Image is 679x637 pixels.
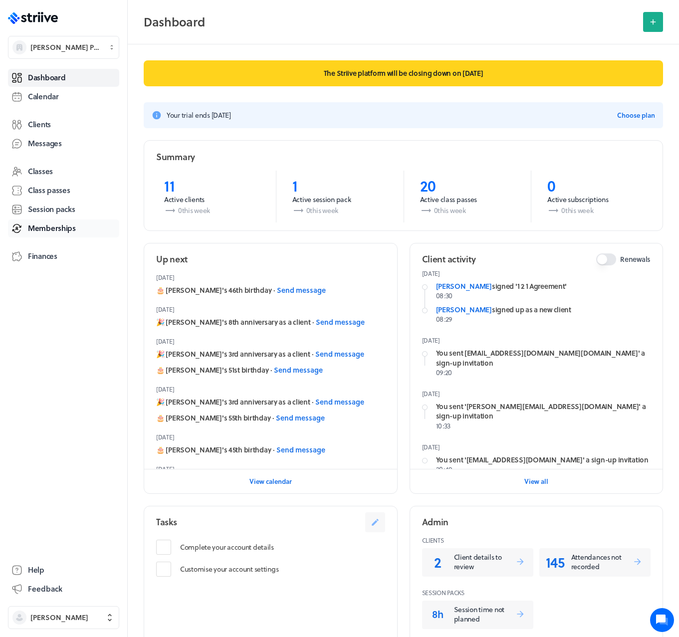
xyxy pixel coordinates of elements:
iframe: gist-messenger-bubble-iframe [650,608,674,632]
a: Classes [8,163,119,181]
p: Active session pack [292,195,388,205]
a: [PERSON_NAME] [436,281,492,291]
a: Session packs [8,201,119,218]
h2: Admin [422,516,449,528]
p: 0 this week [292,205,388,216]
p: [DATE] [422,390,651,398]
p: 0 this week [547,205,643,216]
p: 11 [164,177,260,195]
span: Messages [28,138,62,149]
a: Class passes [8,182,119,200]
a: 0Active subscriptions0this week [531,171,659,222]
header: [DATE] [156,461,385,477]
p: 08:30 [436,291,651,301]
p: 10:33 [436,421,651,431]
button: Send message [316,317,365,327]
div: You sent '[EMAIL_ADDRESS][DOMAIN_NAME]' a sign-up invitation [436,455,651,465]
a: 11Active clients0this week [148,171,276,222]
h2: Tasks [156,516,177,528]
a: 20Active class passes0this week [404,171,531,222]
h2: Summary [156,151,195,163]
p: [DATE] [422,269,651,277]
button: [PERSON_NAME] Personal Training [8,36,119,59]
h2: Recent conversations [17,109,161,118]
a: Clients [8,116,119,134]
div: signed '1 2 1 Agreement' [436,281,651,291]
span: · [273,285,275,295]
span: Class passes [28,185,70,196]
p: Complete your account details [180,542,274,552]
span: · [312,349,313,359]
h3: Your trial ends [DATE] [167,110,617,120]
div: 🎂 [PERSON_NAME]'s 51st birthday [156,365,385,375]
p: [DATE] [422,336,651,344]
span: Finances [28,251,57,261]
button: Renewals [596,253,616,265]
button: Feedback [8,580,119,598]
a: Finances [8,247,119,265]
span: Choose plan [617,111,655,120]
p: Customise your account settings [180,564,278,574]
a: 1Active session pack0this week [276,171,404,222]
p: 1 [292,177,388,195]
p: 20:49 [436,464,651,474]
button: Send message [315,349,364,359]
span: Session packs [28,204,75,214]
span: Memberships [28,223,76,233]
span: [PERSON_NAME] Personal Training [30,42,103,52]
header: [DATE] [156,381,385,397]
span: Calendar [28,91,59,102]
span: · [272,413,274,423]
p: The Striive platform will be closing down on [DATE] [144,60,663,86]
p: 20 [420,177,515,195]
a: [PERSON_NAME] [436,304,492,315]
h2: Client activity [422,253,476,265]
p: [DATE] [422,443,651,451]
button: Send message [276,413,325,423]
p: 09:20 [436,368,651,378]
div: 🎂 [PERSON_NAME]'s 55th birthday [156,413,385,423]
h2: Up next [156,253,188,265]
div: 🎂 [PERSON_NAME]'s 46th birthday [156,285,385,295]
span: [PERSON_NAME] [30,613,88,623]
span: Dashboard [28,72,65,83]
header: Clients [422,532,651,548]
p: 0 [547,177,643,195]
a: 2Client details to review [422,548,533,577]
p: 0 this week [420,205,515,216]
button: Send message [277,285,326,295]
span: · [270,365,272,375]
button: Send message [276,445,325,455]
header: Session Packs [422,585,651,601]
p: 08:29 [436,314,651,324]
button: Send message [274,365,323,375]
p: Client details to review [454,552,515,572]
span: · [312,397,313,407]
h2: We're here to help. Ask us anything! [15,59,185,91]
header: [DATE] [156,269,385,285]
p: Active clients [164,195,260,205]
p: 0 this week [164,205,260,216]
a: Calendar [8,88,119,106]
button: [PERSON_NAME] [8,606,119,629]
div: You sent [EMAIL_ADDRESS][DOMAIN_NAME][DOMAIN_NAME]' a sign-up invitation [436,348,651,368]
div: 🎉 [PERSON_NAME]'s 3rd anniversary as a client [156,397,385,407]
span: Clients [28,119,51,130]
div: 🎉 [PERSON_NAME]'s 3rd anniversary as a client [156,349,385,359]
header: [DATE] [156,429,385,445]
img: US [15,130,35,150]
span: See all [161,110,182,117]
a: Help [8,561,119,579]
a: Messages [8,135,119,153]
h1: Hi [PERSON_NAME] [15,41,185,57]
a: 145Attendances not recorded [539,548,651,577]
span: · [312,317,314,327]
span: Help [28,565,44,575]
div: Hi [PERSON_NAME] for the kind message. Yes it's a shame it didn't work out but many lessons have ... [15,151,184,186]
div: [PERSON_NAME] • [15,186,184,193]
p: Attendances not recorded [571,552,633,572]
span: [DATE] [15,193,37,201]
span: Renewals [620,254,651,264]
header: [DATE] [156,301,385,317]
div: signed up as a new client [436,305,651,315]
